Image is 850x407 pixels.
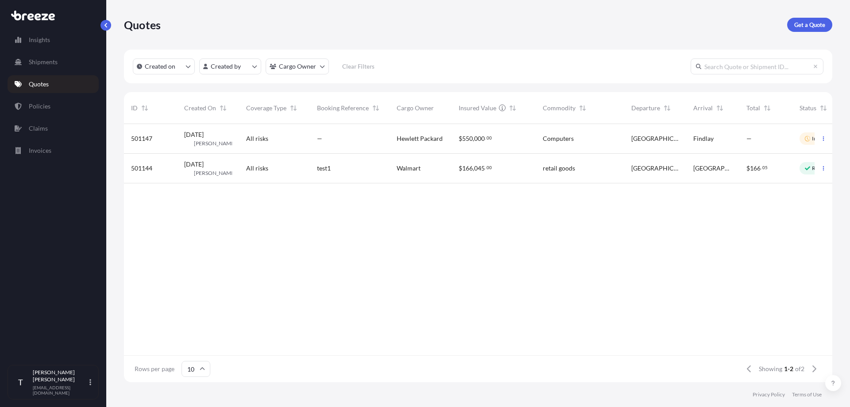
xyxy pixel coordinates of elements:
span: Total [746,104,760,112]
span: Rows per page [135,364,174,373]
p: Created on [145,62,175,71]
a: Get a Quote [787,18,832,32]
span: Created On [184,104,216,112]
span: [GEOGRAPHIC_DATA] [631,164,679,173]
button: createdOn Filter options [133,58,195,74]
span: 000 [474,136,485,142]
span: All risks [246,164,268,173]
span: Walmart [397,164,421,173]
span: [DATE] [184,160,204,169]
span: [GEOGRAPHIC_DATA] [693,164,732,173]
p: Created by [211,62,241,71]
a: Insights [8,31,99,49]
span: Coverage Type [246,104,286,112]
span: 166 [750,165,761,171]
button: createdBy Filter options [199,58,261,74]
p: Claims [29,124,48,133]
span: Status [800,104,816,112]
button: Sort [507,103,518,113]
span: Insured Value [459,104,496,112]
span: [PERSON_NAME] [194,140,236,147]
span: [GEOGRAPHIC_DATA] [631,134,679,143]
a: Policies [8,97,99,115]
p: Insights [29,35,50,44]
span: [PERSON_NAME] [194,170,236,177]
a: Privacy Policy [753,391,785,398]
span: 05 [762,166,768,169]
span: — [317,134,322,143]
p: Invoices [29,146,51,155]
a: Terms of Use [792,391,822,398]
button: Sort [218,103,228,113]
button: Clear Filters [333,59,383,74]
button: Sort [818,103,829,113]
span: All risks [246,134,268,143]
span: Cargo Owner [397,104,434,112]
span: . [761,166,762,169]
span: test1 [317,164,331,173]
span: — [746,134,752,143]
p: [PERSON_NAME] [PERSON_NAME] [33,369,88,383]
span: . [485,136,486,140]
span: $ [459,136,462,142]
p: Cargo Owner [279,62,316,71]
span: ID [131,104,138,112]
span: 501144 [131,164,152,173]
p: Quotes [124,18,161,32]
span: , [473,136,474,142]
span: 00 [487,166,492,169]
p: Ready [812,165,827,172]
span: 550 [462,136,473,142]
button: Sort [371,103,381,113]
span: T [18,378,23,387]
a: Shipments [8,53,99,71]
button: Sort [715,103,725,113]
a: Quotes [8,75,99,93]
span: Hewlett Packard [397,134,443,143]
button: Sort [762,103,773,113]
span: Departure [631,104,660,112]
p: Policies [29,102,50,111]
p: [EMAIL_ADDRESS][DOMAIN_NAME] [33,385,88,395]
span: . [485,166,486,169]
span: Booking Reference [317,104,369,112]
p: Clear Filters [342,62,375,71]
p: Shipments [29,58,58,66]
span: TP [185,169,189,178]
a: Claims [8,120,99,137]
span: 045 [474,165,485,171]
span: , [473,165,474,171]
span: Computers [543,134,574,143]
button: cargoOwner Filter options [266,58,329,74]
a: Invoices [8,142,99,159]
span: 00 [487,136,492,140]
span: $ [459,165,462,171]
span: [DATE] [184,130,204,139]
button: Sort [139,103,150,113]
span: Showing [759,364,782,373]
span: 1-2 [784,364,793,373]
input: Search Quote or Shipment ID... [691,58,823,74]
span: Arrival [693,104,713,112]
span: Findlay [693,134,714,143]
p: In Review [812,135,835,142]
button: Sort [577,103,588,113]
span: $ [746,165,750,171]
p: Quotes [29,80,49,89]
span: of 2 [795,364,804,373]
span: retail goods [543,164,575,173]
p: Get a Quote [794,20,825,29]
button: Sort [662,103,672,113]
span: TP [185,139,189,148]
button: Sort [288,103,299,113]
span: 501147 [131,134,152,143]
span: 166 [462,165,473,171]
span: Commodity [543,104,576,112]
